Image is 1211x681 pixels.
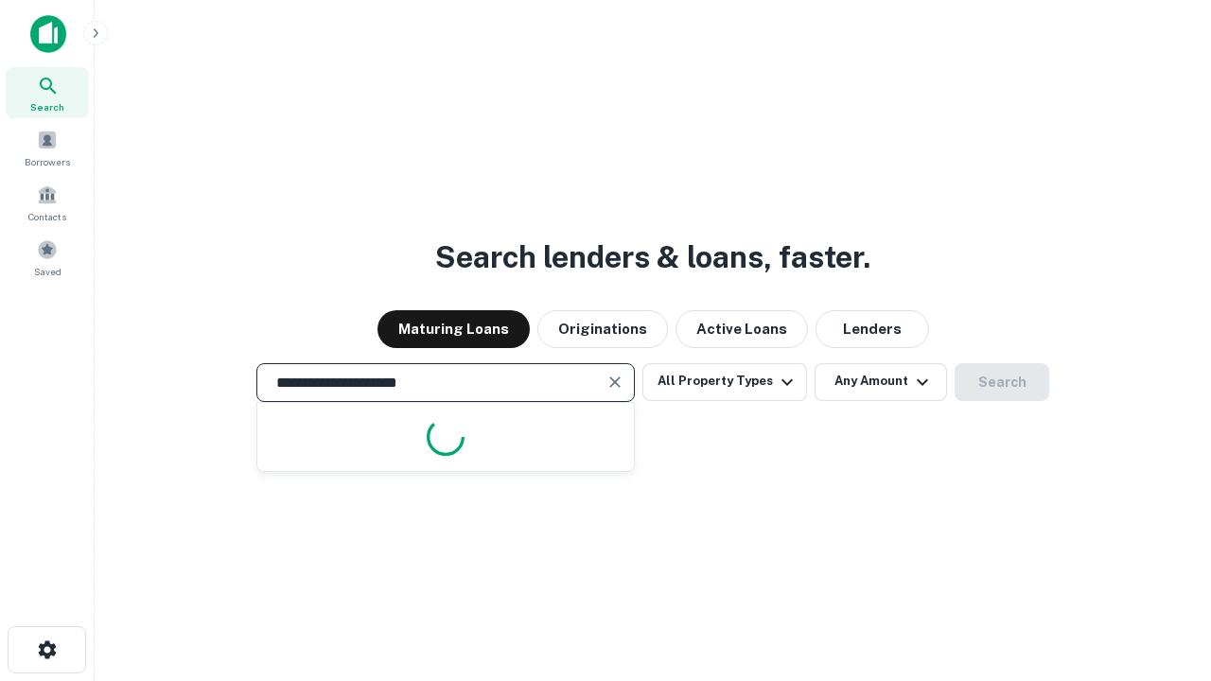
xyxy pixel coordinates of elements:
[815,363,947,401] button: Any Amount
[1116,530,1211,620] iframe: Chat Widget
[25,154,70,169] span: Borrowers
[30,15,66,53] img: capitalize-icon.png
[435,235,870,280] h3: Search lenders & loans, faster.
[6,122,89,173] a: Borrowers
[34,264,61,279] span: Saved
[6,67,89,118] a: Search
[377,310,530,348] button: Maturing Loans
[6,177,89,228] a: Contacts
[816,310,929,348] button: Lenders
[30,99,64,114] span: Search
[642,363,807,401] button: All Property Types
[676,310,808,348] button: Active Loans
[6,232,89,283] a: Saved
[537,310,668,348] button: Originations
[28,209,66,224] span: Contacts
[602,369,628,395] button: Clear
